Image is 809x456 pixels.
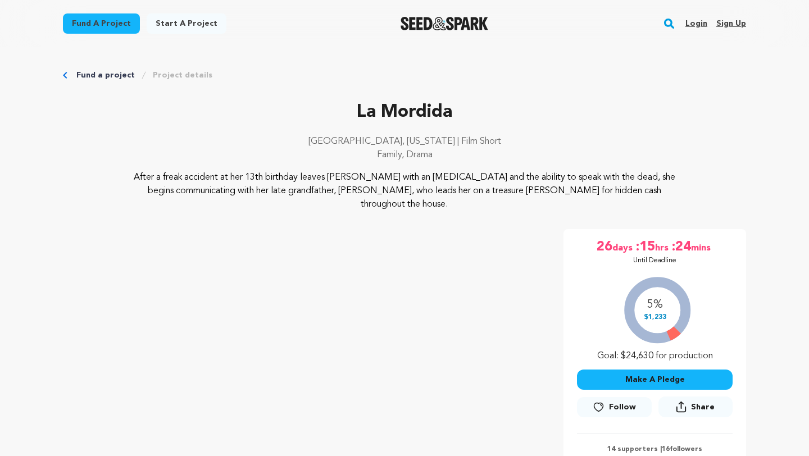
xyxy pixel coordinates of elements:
[597,238,612,256] span: 26
[63,135,746,148] p: [GEOGRAPHIC_DATA], [US_STATE] | Film Short
[63,148,746,162] p: Family, Drama
[131,171,678,211] p: After a freak accident at her 13th birthday leaves [PERSON_NAME] with an [MEDICAL_DATA] and the a...
[63,99,746,126] p: La Mordida
[633,256,676,265] p: Until Deadline
[401,17,489,30] img: Seed&Spark Logo Dark Mode
[658,396,733,417] button: Share
[577,397,651,417] a: Follow
[671,238,691,256] span: :24
[685,15,707,33] a: Login
[153,70,212,81] a: Project details
[147,13,226,34] a: Start a project
[76,70,135,81] a: Fund a project
[609,402,636,413] span: Follow
[63,70,746,81] div: Breadcrumb
[691,238,713,256] span: mins
[401,17,489,30] a: Seed&Spark Homepage
[63,13,140,34] a: Fund a project
[662,446,670,453] span: 16
[691,402,715,413] span: Share
[577,445,733,454] p: 14 supporters | followers
[612,238,635,256] span: days
[716,15,746,33] a: Sign up
[658,396,733,422] span: Share
[655,238,671,256] span: hrs
[635,238,655,256] span: :15
[577,370,733,390] button: Make A Pledge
